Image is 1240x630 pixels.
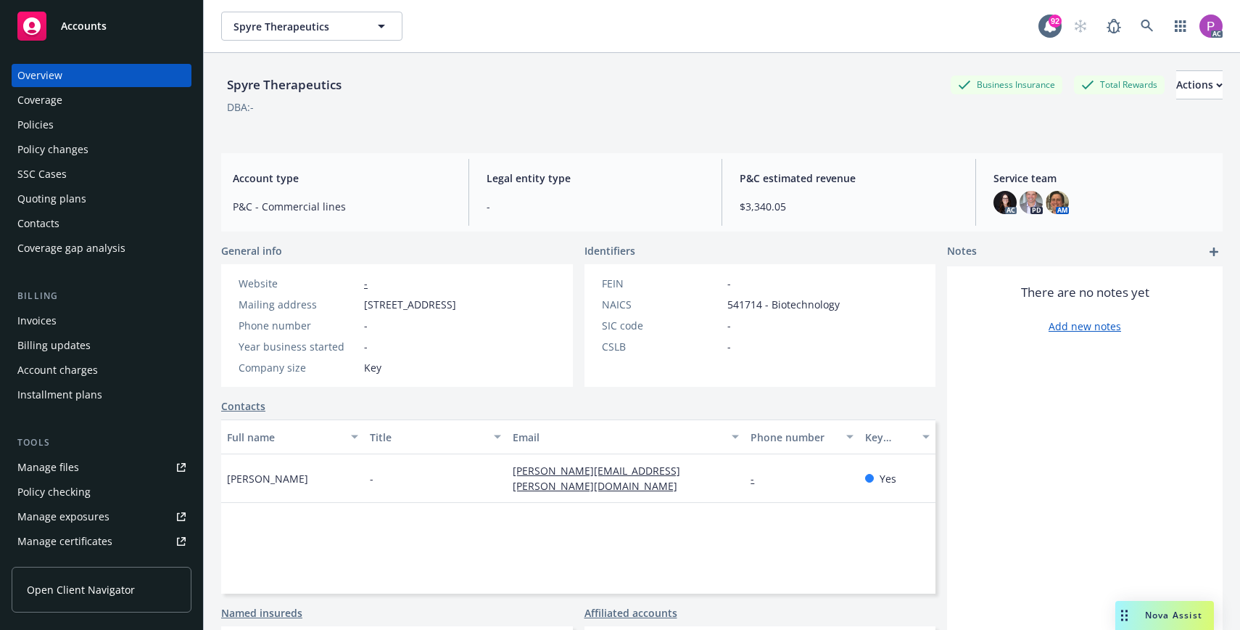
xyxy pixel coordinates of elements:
span: [PERSON_NAME] [227,471,308,486]
div: CSLB [602,339,722,354]
div: Coverage [17,89,62,112]
div: Company size [239,360,358,375]
a: Accounts [12,6,191,46]
span: Legal entity type [487,171,705,186]
img: photo [1046,191,1069,214]
span: General info [221,243,282,258]
span: Identifiers [584,243,635,258]
span: 541714 - Biotechnology [727,297,840,312]
div: Overview [17,64,62,87]
button: Email [507,420,745,454]
div: Policy changes [17,138,88,161]
a: Switch app [1166,12,1195,41]
button: Spyre Therapeutics [221,12,402,41]
span: - [727,318,731,333]
a: Named insureds [221,605,302,621]
a: [PERSON_NAME][EMAIL_ADDRESS][PERSON_NAME][DOMAIN_NAME] [513,464,689,493]
div: Manage files [17,456,79,479]
span: There are no notes yet [1021,284,1149,301]
a: Search [1133,12,1162,41]
span: [STREET_ADDRESS] [364,297,456,312]
div: Invoices [17,309,57,332]
div: Coverage gap analysis [17,237,125,260]
div: NAICS [602,297,722,312]
span: Accounts [61,20,107,32]
a: Policy checking [12,480,191,504]
button: Title [364,420,507,454]
a: Contacts [12,212,191,235]
div: Business Insurance [951,75,1062,94]
button: Actions [1176,70,1223,99]
span: $3,340.05 [740,199,958,214]
div: Key contact [865,430,914,445]
a: Quoting plans [12,187,191,210]
div: Contacts [17,212,59,235]
a: Coverage gap analysis [12,237,191,260]
span: - [370,471,373,486]
div: Tools [12,435,191,450]
a: Policy changes [12,138,191,161]
a: Manage exposures [12,505,191,528]
span: Nova Assist [1145,609,1202,621]
button: Nova Assist [1115,601,1214,630]
a: Affiliated accounts [584,605,677,621]
span: Key [364,360,381,375]
span: Spyre Therapeutics [233,19,359,34]
div: SSC Cases [17,163,67,186]
a: - [751,472,766,486]
div: Manage claims [17,555,91,578]
a: - [364,277,368,290]
a: SSC Cases [12,163,191,186]
span: Notes [947,243,977,261]
span: - [364,318,368,333]
div: Total Rewards [1074,75,1165,94]
span: P&C estimated revenue [740,171,958,186]
div: Installment plans [17,383,102,406]
div: Billing [12,289,191,303]
div: Full name [227,430,342,445]
a: Contacts [221,398,265,414]
div: Drag to move [1115,601,1133,630]
div: Quoting plans [17,187,86,210]
button: Phone number [745,420,859,454]
img: photo [1020,191,1043,214]
div: Manage certificates [17,530,112,553]
span: Yes [880,471,896,486]
div: FEIN [602,276,722,291]
div: Account charges [17,359,98,382]
div: Spyre Therapeutics [221,75,347,94]
span: Account type [233,171,451,186]
a: Coverage [12,89,191,112]
span: - [727,276,731,291]
a: Overview [12,64,191,87]
span: Open Client Navigator [27,582,135,597]
div: Policies [17,113,54,136]
div: Year business started [239,339,358,354]
a: Manage certificates [12,530,191,553]
span: - [487,199,705,214]
div: Policy checking [17,480,91,504]
div: Website [239,276,358,291]
div: Billing updates [17,334,91,357]
div: Mailing address [239,297,358,312]
div: Actions [1176,71,1223,99]
a: Installment plans [12,383,191,406]
a: Manage files [12,456,191,479]
span: Service team [993,171,1212,186]
span: - [727,339,731,354]
img: photo [1199,15,1223,38]
div: 92 [1049,15,1062,28]
div: Manage exposures [17,505,109,528]
span: P&C - Commercial lines [233,199,451,214]
span: - [364,339,368,354]
div: Title [370,430,485,445]
a: Report a Bug [1099,12,1128,41]
a: Invoices [12,309,191,332]
button: Full name [221,420,364,454]
img: photo [993,191,1017,214]
a: Policies [12,113,191,136]
a: Manage claims [12,555,191,578]
a: add [1205,243,1223,261]
a: Start snowing [1066,12,1095,41]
